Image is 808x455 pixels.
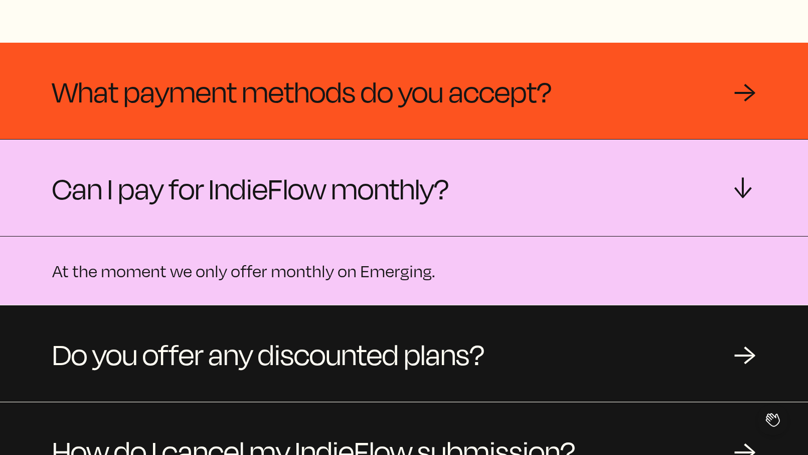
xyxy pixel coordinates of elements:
[52,67,552,115] span: What payment methods do you accept?
[52,329,484,378] span: Do you offer any discounted plans?
[734,338,756,369] div: →
[734,76,756,106] div: →
[758,405,788,435] iframe: Toggle Customer Support
[730,177,760,199] div: →
[52,261,756,281] p: At the moment we only offer monthly on Emerging.
[52,164,449,212] span: Can I pay for IndieFlow monthly?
